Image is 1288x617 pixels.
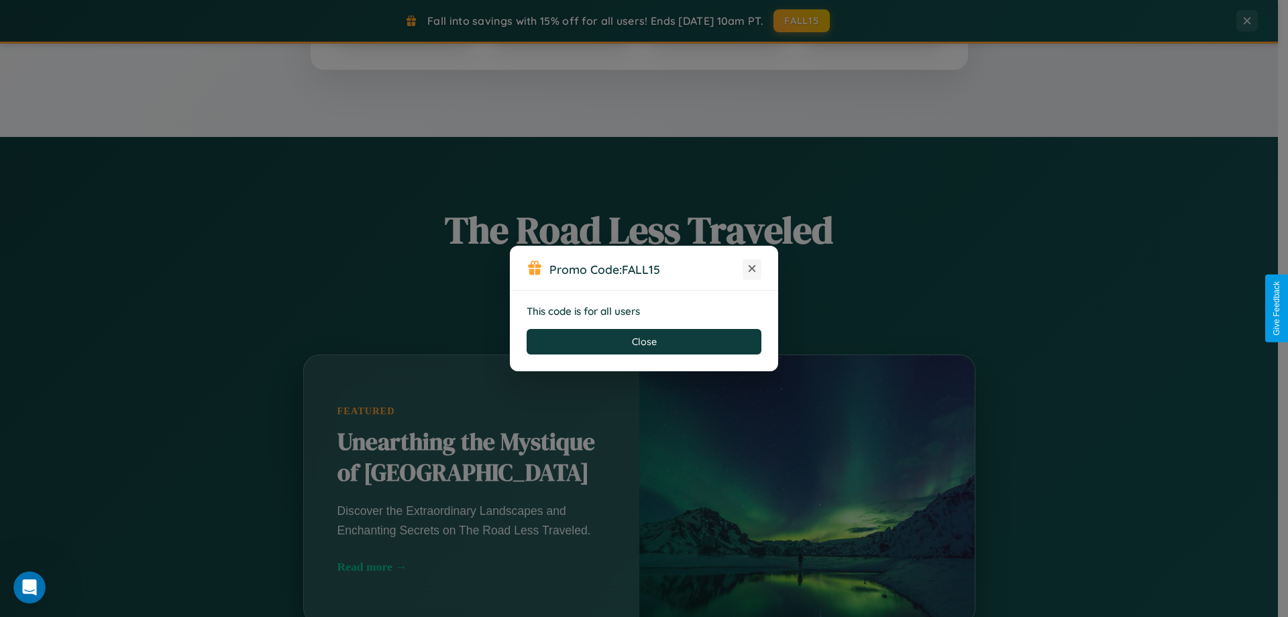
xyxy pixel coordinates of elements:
div: Give Feedback [1272,281,1281,336]
strong: This code is for all users [527,305,640,318]
b: FALL15 [622,262,660,277]
button: Close [527,329,761,354]
iframe: Intercom live chat [13,571,46,604]
h3: Promo Code: [549,262,743,277]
